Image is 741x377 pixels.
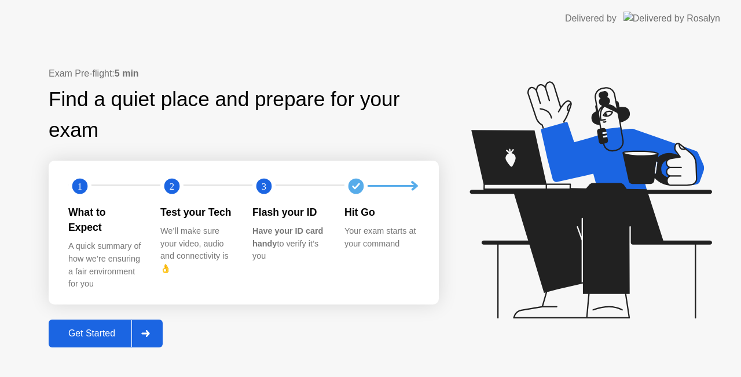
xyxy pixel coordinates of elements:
div: We’ll make sure your video, audio and connectivity is 👌 [160,225,234,275]
div: Exam Pre-flight: [49,67,439,81]
div: Get Started [52,328,131,339]
div: Flash your ID [252,205,326,220]
b: 5 min [115,68,139,78]
div: to verify it’s you [252,225,326,263]
div: Test your Tech [160,205,234,220]
button: Get Started [49,320,163,347]
text: 2 [170,180,174,191]
text: 1 [78,180,82,191]
div: Your exam starts at your command [344,225,418,250]
b: Have your ID card handy [252,226,323,248]
div: Hit Go [344,205,418,220]
div: Delivered by [565,12,617,26]
div: What to Expect [68,205,142,235]
div: A quick summary of how we’re ensuring a fair environment for you [68,240,142,290]
text: 3 [262,180,266,191]
div: Find a quiet place and prepare for your exam [49,84,439,146]
img: Delivered by Rosalyn [623,12,720,25]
